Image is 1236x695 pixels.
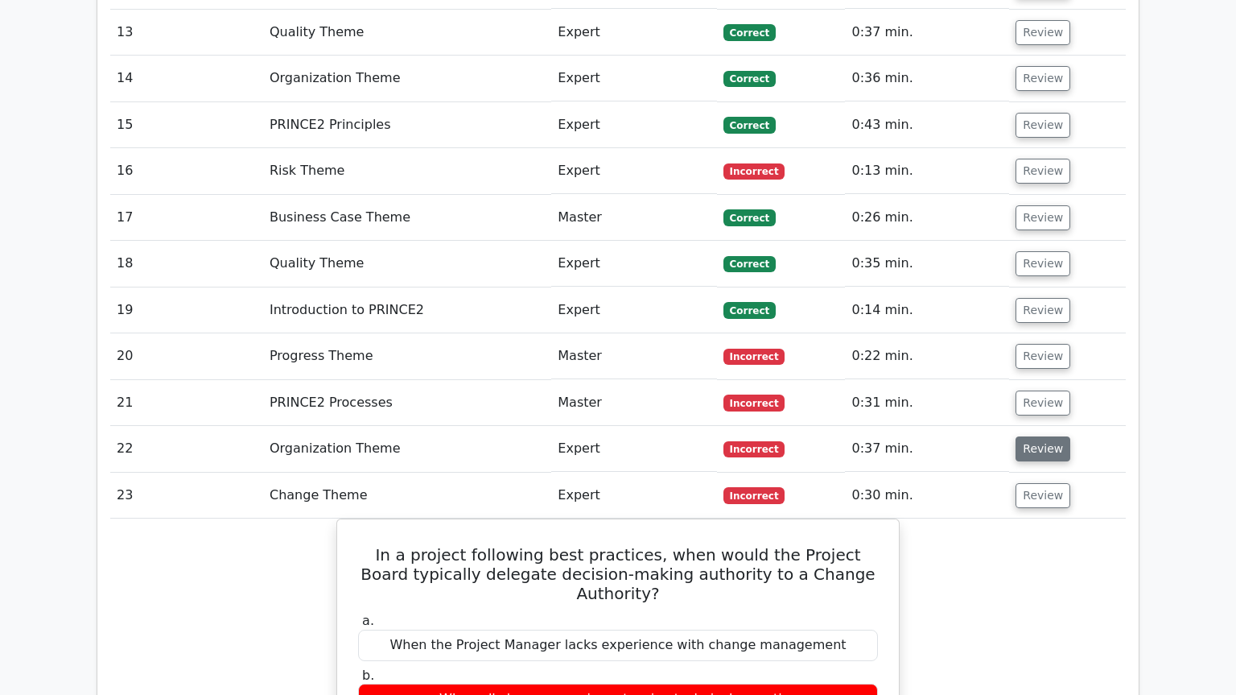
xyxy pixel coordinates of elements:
[263,288,551,333] td: Introduction to PRINCE2
[358,630,878,661] div: When the Project Manager lacks experience with change management
[723,163,785,180] span: Incorrect
[723,256,776,272] span: Correct
[263,426,551,472] td: Organization Theme
[356,545,880,603] h5: In a project following best practices, when would the Project Board typically delegate decision-m...
[845,241,1009,287] td: 0:35 min.
[845,426,1009,472] td: 0:37 min.
[845,10,1009,56] td: 0:37 min.
[551,426,716,472] td: Expert
[551,241,716,287] td: Expert
[263,241,551,287] td: Quality Theme
[110,288,263,333] td: 19
[110,333,263,379] td: 20
[1016,66,1070,91] button: Review
[1016,20,1070,45] button: Review
[110,195,263,241] td: 17
[263,148,551,194] td: Risk Theme
[1016,113,1070,138] button: Review
[1016,251,1070,276] button: Review
[110,380,263,426] td: 21
[110,10,263,56] td: 13
[362,613,374,628] span: a.
[551,380,716,426] td: Master
[551,333,716,379] td: Master
[1016,298,1070,323] button: Review
[551,102,716,148] td: Expert
[1016,205,1070,230] button: Review
[723,302,776,318] span: Correct
[110,426,263,472] td: 22
[263,195,551,241] td: Business Case Theme
[263,10,551,56] td: Quality Theme
[723,71,776,87] span: Correct
[723,209,776,225] span: Correct
[845,148,1009,194] td: 0:13 min.
[1016,344,1070,369] button: Review
[845,102,1009,148] td: 0:43 min.
[845,333,1009,379] td: 0:22 min.
[551,10,716,56] td: Expert
[110,473,263,519] td: 23
[723,349,785,365] span: Incorrect
[110,56,263,101] td: 14
[845,195,1009,241] td: 0:26 min.
[845,473,1009,519] td: 0:30 min.
[723,441,785,457] span: Incorrect
[723,24,776,40] span: Correct
[723,395,785,411] span: Incorrect
[551,288,716,333] td: Expert
[110,241,263,287] td: 18
[110,148,263,194] td: 16
[551,473,716,519] td: Expert
[845,380,1009,426] td: 0:31 min.
[362,668,374,683] span: b.
[723,487,785,503] span: Incorrect
[263,56,551,101] td: Organization Theme
[1016,483,1070,508] button: Review
[1016,159,1070,184] button: Review
[263,473,551,519] td: Change Theme
[845,288,1009,333] td: 0:14 min.
[723,117,776,133] span: Correct
[110,102,263,148] td: 15
[263,102,551,148] td: PRINCE2 Principles
[1016,436,1070,461] button: Review
[845,56,1009,101] td: 0:36 min.
[551,56,716,101] td: Expert
[551,148,716,194] td: Expert
[263,380,551,426] td: PRINCE2 Processes
[551,195,716,241] td: Master
[1016,391,1070,416] button: Review
[263,333,551,379] td: Progress Theme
